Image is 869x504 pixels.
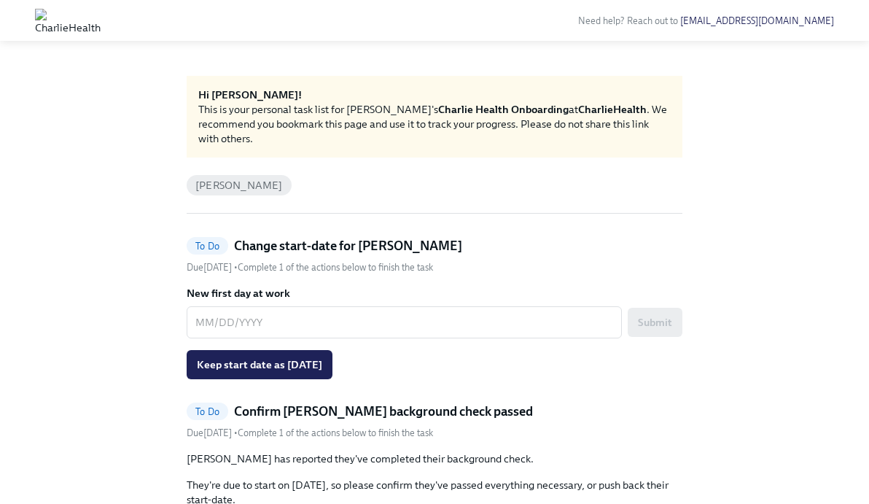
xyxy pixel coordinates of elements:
[187,286,682,301] label: New first day at work
[187,262,234,273] span: Thursday, August 21st 2025, 10:00 am
[198,102,671,146] div: This is your personal task list for [PERSON_NAME]'s at . We recommend you bookmark this page and ...
[197,357,322,372] span: Keep start date as [DATE]
[578,15,834,26] span: Need help? Reach out to
[187,406,228,417] span: To Do
[187,237,682,274] a: To DoChange start-date for [PERSON_NAME]Due[DATE] •Complete 1 of the actions below to finish the ...
[187,427,234,438] span: Thursday, August 21st 2025, 10:00 am
[198,88,302,101] strong: Hi [PERSON_NAME]!
[187,260,433,274] div: • Complete 1 of the actions below to finish the task
[234,403,533,420] h5: Confirm [PERSON_NAME] background check passed
[187,403,682,440] a: To DoConfirm [PERSON_NAME] background check passedDue[DATE] •Complete 1 of the actions below to f...
[187,451,682,466] p: [PERSON_NAME] has reported they've completed their background check.
[187,241,228,252] span: To Do
[187,426,433,440] div: • Complete 1 of the actions below to finish the task
[187,350,332,379] button: Keep start date as [DATE]
[578,103,647,116] strong: CharlieHealth
[187,180,292,191] span: [PERSON_NAME]
[234,237,462,255] h5: Change start-date for [PERSON_NAME]
[680,15,834,26] a: [EMAIL_ADDRESS][DOMAIN_NAME]
[438,103,569,116] strong: Charlie Health Onboarding
[35,9,101,32] img: CharlieHealth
